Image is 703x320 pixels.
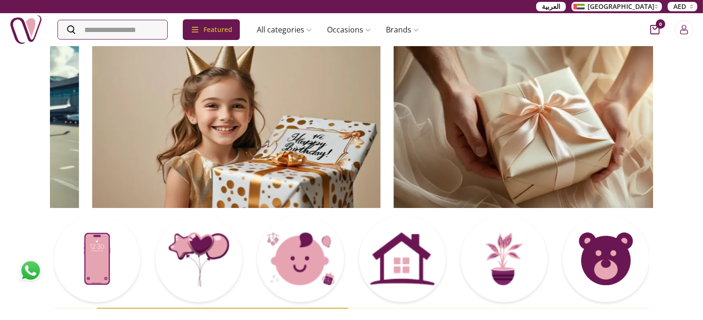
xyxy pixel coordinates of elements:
[359,216,446,304] a: Card Thumbnail
[183,19,240,40] div: Featured
[542,2,560,11] span: العربية
[19,259,42,282] img: whatsapp
[668,2,697,11] button: AED
[573,4,585,9] img: Arabic_dztd3n.png
[54,216,140,304] a: Card Thumbnail
[155,216,242,304] a: Card Thumbnail
[9,13,42,46] img: Nigwa-uae-gifts
[58,20,167,39] input: Search
[249,20,319,39] a: All categories
[673,2,686,11] span: AED
[572,2,662,11] button: [GEOGRAPHIC_DATA]
[378,20,426,39] a: Brands
[650,25,660,34] button: cart-button
[257,216,344,304] a: Card Thumbnail
[675,20,694,39] button: Login
[656,19,665,29] span: 0
[461,216,548,304] a: Card Thumbnail
[588,2,654,11] span: [GEOGRAPHIC_DATA]
[563,216,649,304] a: Card Thumbnail
[319,20,378,39] a: Occasions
